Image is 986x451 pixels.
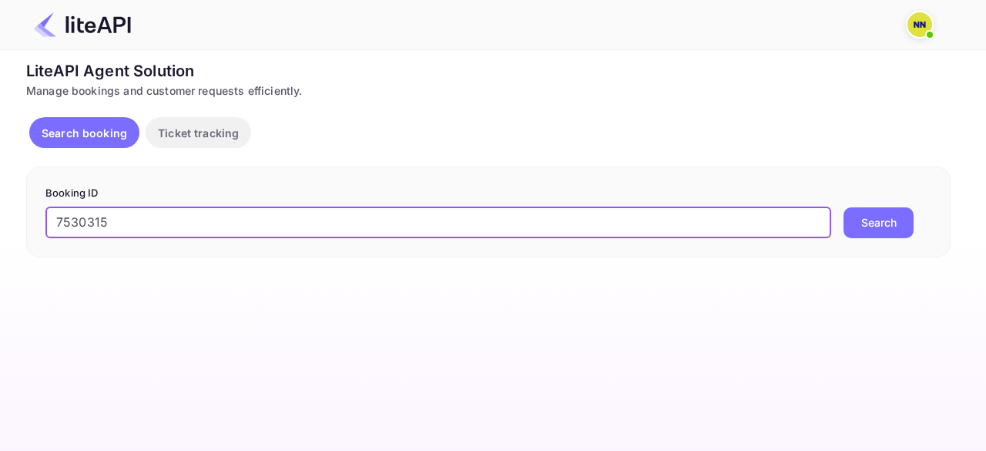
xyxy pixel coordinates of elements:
p: Ticket tracking [158,125,239,141]
p: Booking ID [45,186,931,201]
img: N/A N/A [907,12,932,37]
div: LiteAPI Agent Solution [26,59,951,82]
img: LiteAPI Logo [34,12,131,37]
p: Search booking [42,125,127,141]
input: Enter Booking ID (e.g., 63782194) [45,207,831,238]
div: Manage bookings and customer requests efficiently. [26,82,951,99]
button: Search [843,207,914,238]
